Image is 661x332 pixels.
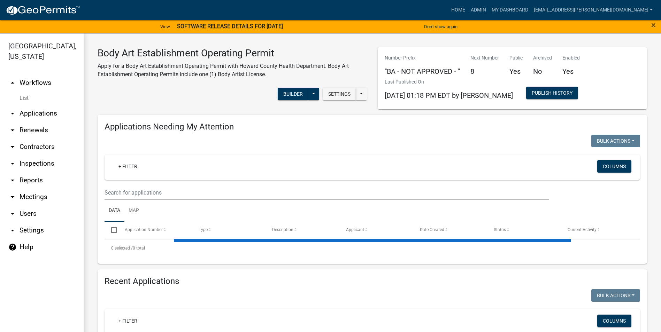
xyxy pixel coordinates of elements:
[531,3,655,17] a: [EMAIL_ADDRESS][PERSON_NAME][DOMAIN_NAME]
[124,200,143,222] a: Map
[597,160,631,173] button: Columns
[125,227,163,232] span: Application Number
[105,239,640,257] div: 0 total
[266,222,339,238] datatable-header-cell: Description
[278,88,308,100] button: Builder
[487,222,561,238] datatable-header-cell: Status
[597,315,631,327] button: Columns
[526,90,578,96] wm-modal-confirm: Workflow Publish History
[105,185,549,200] input: Search for applications
[105,122,640,132] h4: Applications Needing My Attention
[8,143,17,151] i: arrow_drop_down
[494,227,506,232] span: Status
[413,222,487,238] datatable-header-cell: Date Created
[8,159,17,168] i: arrow_drop_down
[105,276,640,286] h4: Recent Applications
[591,135,640,147] button: Bulk Actions
[272,227,293,232] span: Description
[470,54,499,62] p: Next Number
[385,91,513,100] span: [DATE] 01:18 PM EDT by [PERSON_NAME]
[568,227,597,232] span: Current Activity
[8,226,17,235] i: arrow_drop_down
[113,315,143,327] a: + Filter
[339,222,413,238] datatable-header-cell: Applicant
[561,222,635,238] datatable-header-cell: Current Activity
[346,227,364,232] span: Applicant
[8,176,17,184] i: arrow_drop_down
[199,227,208,232] span: Type
[118,222,192,238] datatable-header-cell: Application Number
[8,109,17,118] i: arrow_drop_down
[591,289,640,302] button: Bulk Actions
[385,54,460,62] p: Number Prefix
[385,67,460,76] h5: "BA - NOT APPROVED - "
[468,3,489,17] a: Admin
[448,3,468,17] a: Home
[111,246,133,251] span: 0 selected /
[562,54,580,62] p: Enabled
[8,79,17,87] i: arrow_drop_up
[489,3,531,17] a: My Dashboard
[651,20,656,30] span: ×
[533,67,552,76] h5: No
[420,227,444,232] span: Date Created
[421,21,460,32] button: Don't show again
[105,200,124,222] a: Data
[177,23,283,30] strong: SOFTWARE RELEASE DETAILS FOR [DATE]
[323,88,356,100] button: Settings
[526,87,578,99] button: Publish History
[8,193,17,201] i: arrow_drop_down
[98,62,367,79] p: Apply for a Body Art Establishment Operating Permit with Howard County Health Department. Body Ar...
[509,54,523,62] p: Public
[651,21,656,29] button: Close
[562,67,580,76] h5: Yes
[470,67,499,76] h5: 8
[105,222,118,238] datatable-header-cell: Select
[8,126,17,134] i: arrow_drop_down
[8,210,17,218] i: arrow_drop_down
[98,47,367,59] h3: Body Art Establishment Operating Permit
[8,243,17,251] i: help
[157,21,173,32] a: View
[385,78,513,86] p: Last Published On
[192,222,266,238] datatable-header-cell: Type
[113,160,143,173] a: + Filter
[533,54,552,62] p: Archived
[509,67,523,76] h5: Yes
